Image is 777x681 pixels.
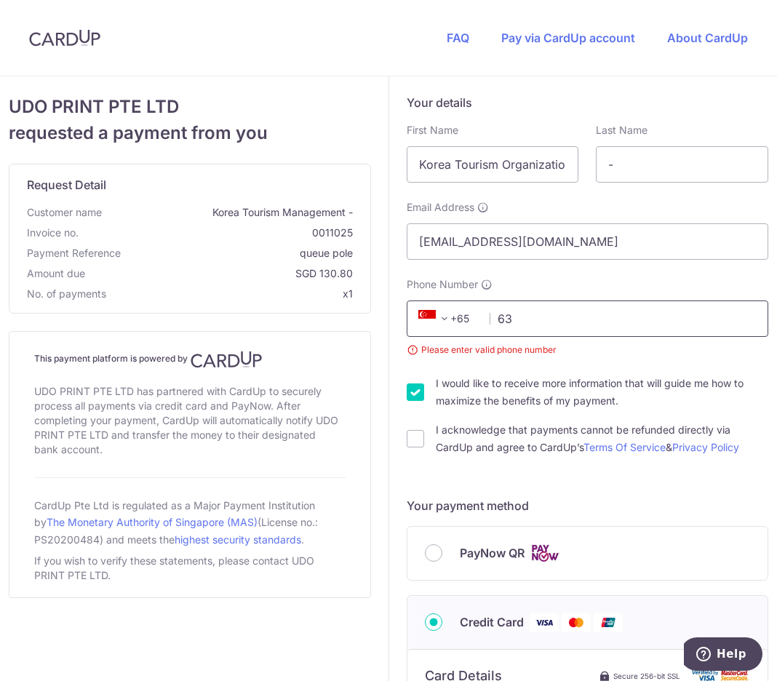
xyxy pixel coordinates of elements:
a: FAQ [447,31,469,45]
h5: Your payment method [407,497,769,514]
div: Credit Card Visa Mastercard Union Pay [425,613,751,632]
a: Terms Of Service [583,441,666,453]
span: Credit Card [460,613,524,631]
div: CardUp Pte Ltd is regulated as a Major Payment Institution by (License no.: PS20200484) and meets... [34,495,346,551]
small: Please enter valid phone number [407,343,769,357]
span: Amount due [27,266,85,281]
div: If you wish to verify these statements, please contact UDO PRINT PTE LTD. [34,551,346,586]
span: translation missing: en.payment_reference [27,247,121,259]
a: The Monetary Authority of Singapore (MAS) [47,516,258,528]
span: 0011025 [84,226,353,240]
a: Pay via CardUp account [501,31,635,45]
a: highest security standards [175,533,301,546]
img: Mastercard [562,613,591,632]
img: Union Pay [594,613,623,632]
span: SGD 130.80 [91,266,353,281]
label: I would like to receive more information that will guide me how to maximize the benefits of my pa... [436,375,769,410]
span: queue pole [127,246,353,260]
span: requested a payment from you [9,120,371,146]
h5: Your details [407,94,769,111]
iframe: Opens a widget where you can find more information [684,637,762,674]
img: Visa [530,613,559,632]
img: CardUp [191,351,262,368]
label: I acknowledge that payments cannot be refunded directly via CardUp and agree to CardUp’s & [436,421,769,456]
span: Korea Tourism Management - [108,205,353,220]
span: Invoice no. [27,226,79,240]
input: Last name [596,146,768,183]
div: UDO PRINT PTE LTD has partnered with CardUp to securely process all payments via credit card and ... [34,381,346,460]
span: x1 [343,287,353,300]
a: About CardUp [667,31,748,45]
span: No. of payments [27,287,106,301]
span: +65 [418,310,453,327]
span: +65 [414,310,479,327]
a: Privacy Policy [672,441,739,453]
h4: This payment platform is powered by [34,351,346,368]
span: translation missing: en.request_detail [27,178,106,192]
span: Email Address [407,200,474,215]
label: Last Name [596,123,647,138]
div: PayNow QR Cards logo [425,544,751,562]
span: Customer name [27,205,102,220]
img: Cards logo [530,544,559,562]
img: CardUp [29,29,100,47]
input: First name [407,146,579,183]
input: Email address [407,223,769,260]
span: Phone Number [407,277,478,292]
span: PayNow QR [460,544,525,562]
label: First Name [407,123,458,138]
span: UDO PRINT PTE LTD [9,94,371,120]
